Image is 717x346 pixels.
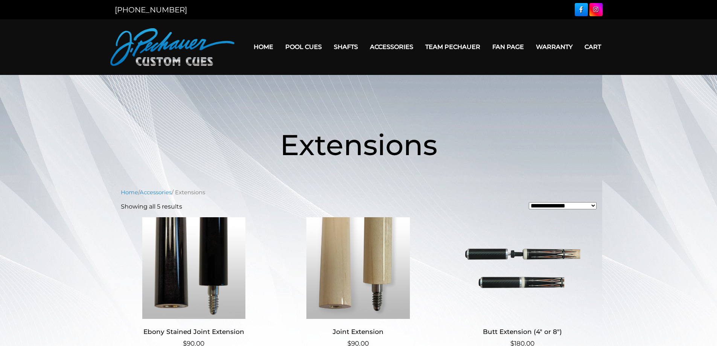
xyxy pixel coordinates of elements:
img: Joint Extension [285,217,431,319]
a: Accessories [364,37,419,56]
nav: Breadcrumb [121,188,597,197]
a: Home [248,37,279,56]
a: Accessories [140,189,172,196]
h2: Joint Extension [285,325,431,339]
a: Shafts [328,37,364,56]
img: Pechauer Custom Cues [110,28,234,66]
p: Showing all 5 results [121,202,182,211]
select: Shop order [529,202,597,209]
span: Extensions [280,127,437,162]
a: Home [121,189,138,196]
a: Team Pechauer [419,37,486,56]
h2: Butt Extension (4″ or 8″) [449,325,596,339]
a: Pool Cues [279,37,328,56]
a: Cart [578,37,607,56]
a: Warranty [530,37,578,56]
img: Ebony Stained Joint Extension [121,217,267,319]
h2: Ebony Stained Joint Extension [121,325,267,339]
a: [PHONE_NUMBER] [115,5,187,14]
a: Fan Page [486,37,530,56]
img: Butt Extension (4" or 8") [449,217,596,319]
